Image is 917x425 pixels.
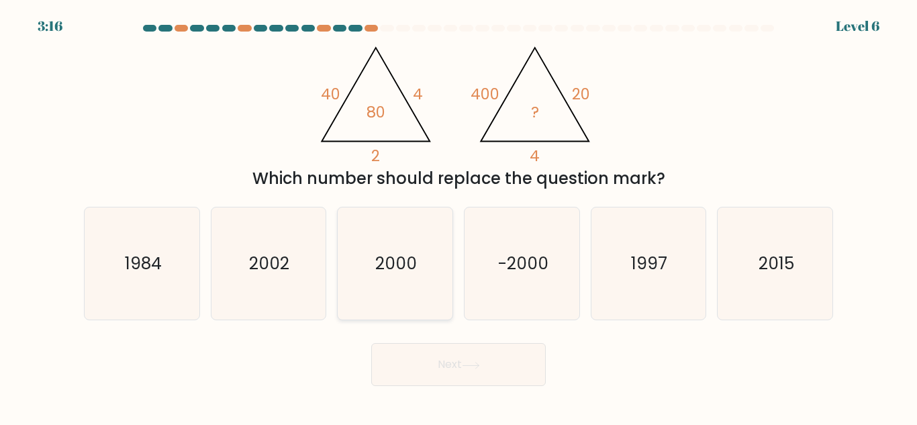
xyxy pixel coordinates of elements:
[759,252,794,275] text: 2015
[471,83,499,105] tspan: 400
[38,16,62,36] div: 3:16
[371,343,546,386] button: Next
[531,101,539,123] tspan: ?
[530,145,540,167] tspan: 4
[375,252,417,275] text: 2000
[92,167,825,191] div: Which number should replace the question mark?
[367,101,385,123] tspan: 80
[497,252,548,275] text: -2000
[124,252,161,275] text: 1984
[572,83,590,105] tspan: 20
[250,252,290,275] text: 2002
[413,83,423,105] tspan: 4
[632,252,668,275] text: 1997
[320,83,340,105] tspan: 40
[371,145,380,167] tspan: 2
[836,16,879,36] div: Level 6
